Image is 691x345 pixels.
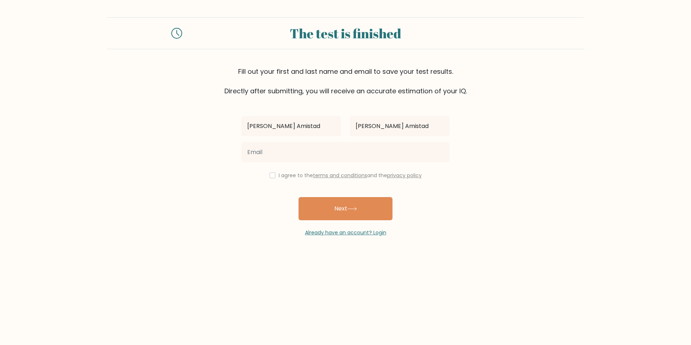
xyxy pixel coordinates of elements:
a: terms and conditions [313,172,367,179]
div: Fill out your first and last name and email to save your test results. Directly after submitting,... [107,67,584,96]
a: Already have an account? Login [305,229,386,236]
input: First name [241,116,341,136]
div: The test is finished [191,24,500,43]
a: privacy policy [387,172,422,179]
input: Last name [350,116,450,136]
label: I agree to the and the [279,172,422,179]
button: Next [299,197,392,220]
input: Email [241,142,450,162]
